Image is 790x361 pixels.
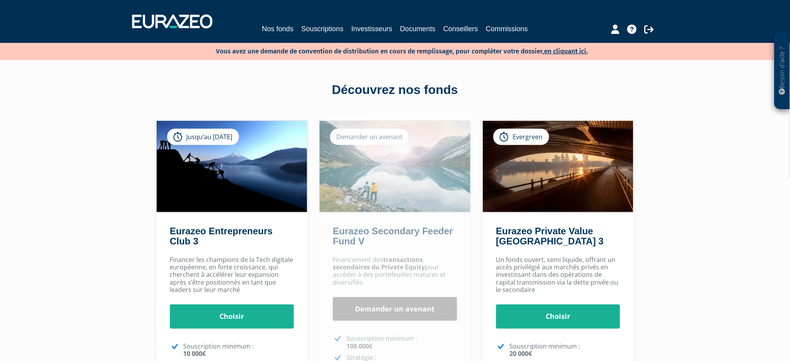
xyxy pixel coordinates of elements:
[778,35,787,106] p: Besoin d'aide ?
[510,349,532,358] strong: 20 000€
[333,226,453,246] a: Eurazeo Secondary Feeder Fund V
[330,129,409,145] div: Demander un avenant
[496,256,620,294] p: Un fonds ouvert, semi liquide, offrant un accès privilégié aux marchés privés en investissant dan...
[184,343,294,357] p: Souscription minimum :
[333,255,425,271] strong: transactions secondaires du Private Equity
[444,23,478,34] a: Conseillers
[170,256,294,294] p: Financer les champions de la Tech digitale européenne, en forte croissance, qui cherchent à accél...
[346,342,373,350] strong: 100 000€
[301,23,343,34] a: Souscriptions
[320,121,470,212] img: Eurazeo Secondary Feeder Fund V
[173,81,617,99] div: Découvrez nos fonds
[170,226,273,246] a: Eurazeo Entrepreneurs Club 3
[157,121,308,212] img: Eurazeo Entrepreneurs Club 3
[483,121,634,212] img: Eurazeo Private Value Europe 3
[184,349,206,358] strong: 10 000€
[346,335,457,350] p: Souscription minimum :
[170,304,294,329] a: Choisir
[132,14,212,28] img: 1732889491-logotype_eurazeo_blanc_rvb.png
[333,256,457,286] p: Financement des pour accéder à des portefeuilles matures et diversifiés.
[167,129,239,145] div: Jusqu’au [DATE]
[351,23,392,34] a: Investisseurs
[510,343,620,357] p: Souscription minimum :
[194,45,588,56] p: Vous avez une demande de convention de distribution en cours de remplissage, pour compléter votre...
[496,226,604,246] a: Eurazeo Private Value [GEOGRAPHIC_DATA] 3
[493,129,549,145] div: Evergreen
[544,47,588,55] a: en cliquant ici.
[496,304,620,329] a: Choisir
[486,23,528,34] a: Commissions
[262,23,293,35] a: Nos fonds
[333,297,457,321] a: Demander un avenant
[400,23,436,34] a: Documents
